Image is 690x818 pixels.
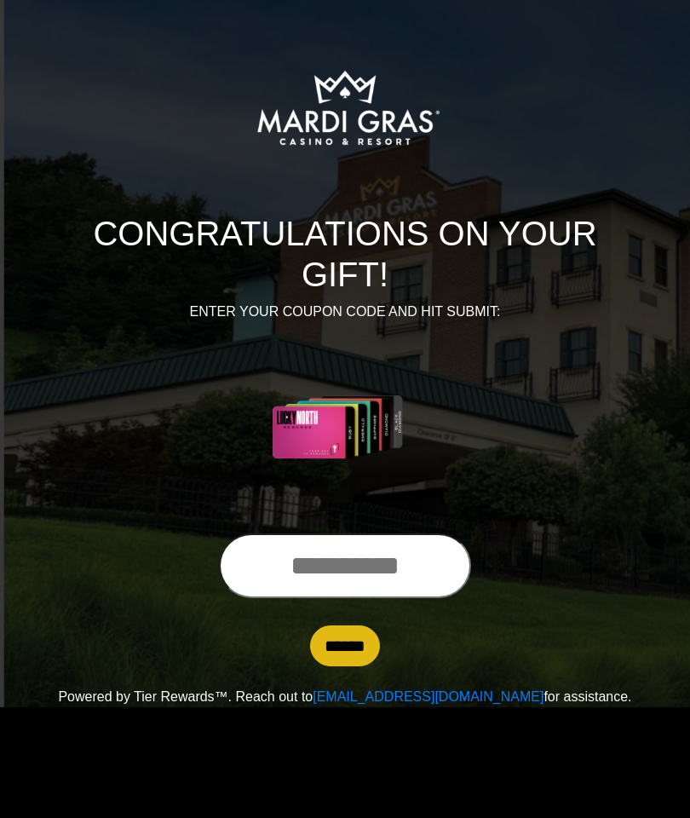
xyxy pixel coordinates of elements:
[58,689,631,704] span: Powered by Tier Rewards™. Reach out to for assistance.
[313,689,543,704] a: [EMAIL_ADDRESS][DOMAIN_NAME]
[51,302,639,322] p: ENTER YOUR COUPON CODE AND HIT SUBMIT:
[193,22,497,193] img: Logo
[51,213,639,295] h1: CONGRATULATIONS ON YOUR GIFT!
[232,343,459,513] img: Center Image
